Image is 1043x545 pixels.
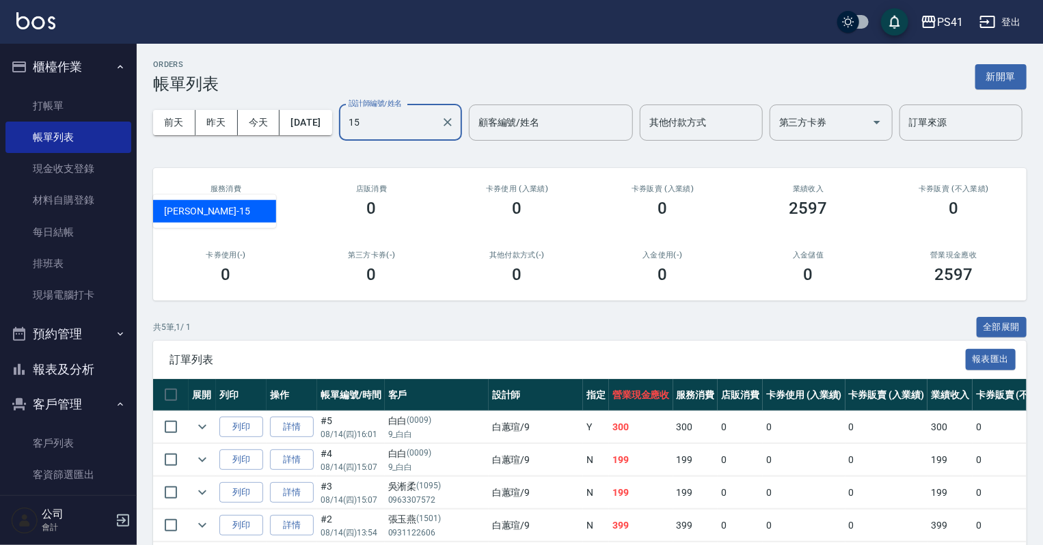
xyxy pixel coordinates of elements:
[718,411,763,443] td: 0
[5,90,131,122] a: 打帳單
[763,477,845,509] td: 0
[763,411,845,443] td: 0
[461,251,573,260] h2: 其他付款方式(-)
[583,477,609,509] td: N
[927,477,973,509] td: 199
[606,251,719,260] h2: 入金使用(-)
[937,14,963,31] div: PS41
[42,521,111,533] p: 會計
[583,411,609,443] td: Y
[321,494,381,506] p: 08/14 (四) 15:07
[317,379,385,411] th: 帳單編號/時間
[975,64,1027,89] button: 新開單
[752,251,865,260] h2: 入金儲值
[583,509,609,542] td: N
[5,122,131,153] a: 帳單列表
[388,527,485,539] p: 0931122606
[164,204,250,219] span: [PERSON_NAME] -15
[417,479,442,494] p: (1095)
[5,153,131,184] a: 現金收支登錄
[583,444,609,476] td: N
[270,417,314,438] a: 詳情
[673,509,718,542] td: 399
[153,110,195,135] button: 前天
[267,379,317,411] th: 操作
[388,479,485,494] div: 吳淅柔
[658,265,668,284] h3: 0
[718,509,763,542] td: 0
[170,353,966,367] span: 訂單列表
[977,317,1027,338] button: 全部展開
[673,379,718,411] th: 服務消費
[367,199,377,218] h3: 0
[270,515,314,536] a: 詳情
[317,509,385,542] td: #2
[845,444,928,476] td: 0
[804,265,813,284] h3: 0
[609,411,673,443] td: 300
[935,265,973,284] h3: 2597
[388,428,485,441] p: 9_白白
[407,447,432,461] p: (0009)
[5,248,131,279] a: 排班表
[845,509,928,542] td: 0
[966,349,1016,370] button: 報表匯出
[5,279,131,311] a: 現場電腦打卡
[5,490,131,522] a: 卡券管理
[489,379,583,411] th: 設計師
[221,265,231,284] h3: 0
[16,12,55,29] img: Logo
[315,251,428,260] h2: 第三方卡券(-)
[349,98,402,109] label: 設計師編號/姓名
[219,482,263,503] button: 列印
[927,411,973,443] td: 300
[192,482,213,503] button: expand row
[216,379,267,411] th: 列印
[153,321,191,333] p: 共 5 筆, 1 / 1
[388,494,485,506] p: 0963307572
[170,184,282,193] h3: 服務消費
[317,411,385,443] td: #5
[609,379,673,411] th: 營業現金應收
[170,251,282,260] h2: 卡券使用(-)
[270,449,314,471] a: 詳情
[238,110,280,135] button: 今天
[975,70,1027,83] a: 新開單
[489,411,583,443] td: 白蕙瑄 /9
[5,387,131,422] button: 客戶管理
[513,265,522,284] h3: 0
[5,49,131,85] button: 櫃檯作業
[609,444,673,476] td: 199
[789,199,828,218] h3: 2597
[866,111,888,133] button: Open
[718,444,763,476] td: 0
[915,8,968,36] button: PS41
[763,444,845,476] td: 0
[5,316,131,352] button: 預約管理
[189,379,216,411] th: 展開
[192,417,213,437] button: expand row
[321,527,381,539] p: 08/14 (四) 13:54
[927,509,973,542] td: 399
[5,459,131,490] a: 客資篩選匯出
[321,428,381,441] p: 08/14 (四) 16:01
[966,352,1016,365] a: 報表匯出
[673,411,718,443] td: 300
[845,379,928,411] th: 卡券販賣 (入業績)
[42,507,111,521] h5: 公司
[219,515,263,536] button: 列印
[5,184,131,216] a: 材料自購登錄
[280,110,331,135] button: [DATE]
[11,507,38,534] img: Person
[897,184,1010,193] h2: 卡券販賣 (不入業績)
[845,411,928,443] td: 0
[897,251,1010,260] h2: 營業現金應收
[489,509,583,542] td: 白蕙瑄 /9
[192,449,213,470] button: expand row
[438,113,457,132] button: Clear
[461,184,573,193] h2: 卡券使用 (入業績)
[315,184,428,193] h2: 店販消費
[407,414,432,428] p: (0009)
[192,515,213,535] button: expand row
[763,509,845,542] td: 0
